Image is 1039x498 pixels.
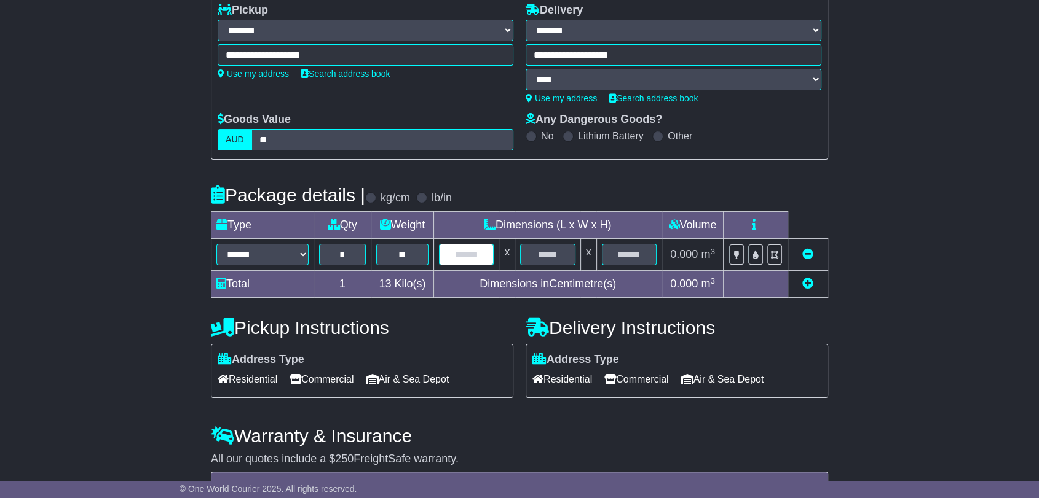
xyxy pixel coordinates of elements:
[314,271,371,298] td: 1
[802,248,813,260] a: Remove this item
[662,212,723,239] td: Volume
[180,484,357,494] span: © One World Courier 2025. All rights reserved.
[434,212,662,239] td: Dimensions (L x W x H)
[532,353,619,367] label: Address Type
[218,353,304,367] label: Address Type
[381,192,410,205] label: kg/cm
[211,453,828,466] div: All our quotes include a $ FreightSafe warranty.
[290,370,354,389] span: Commercial
[379,278,391,290] span: 13
[218,129,252,150] label: AUD
[526,93,597,103] a: Use my address
[366,370,449,389] span: Air & Sea Depot
[681,370,764,389] span: Air & Sea Depot
[609,93,698,103] a: Search address book
[432,192,452,205] label: lb/in
[211,317,513,338] h4: Pickup Instructions
[218,4,268,17] label: Pickup
[701,248,715,260] span: m
[211,185,365,205] h4: Package details |
[580,239,596,271] td: x
[371,271,434,298] td: Kilo(s)
[578,130,644,142] label: Lithium Battery
[701,278,715,290] span: m
[218,69,289,79] a: Use my address
[301,69,390,79] a: Search address book
[211,212,314,239] td: Type
[371,212,434,239] td: Weight
[218,113,291,126] label: Goods Value
[526,113,662,126] label: Any Dangerous Goods?
[670,248,698,260] span: 0.000
[211,426,828,446] h4: Warranty & Insurance
[668,130,692,142] label: Other
[541,130,553,142] label: No
[335,453,354,465] span: 250
[802,278,813,290] a: Add new item
[710,247,715,256] sup: 3
[314,212,371,239] td: Qty
[211,271,314,298] td: Total
[434,271,662,298] td: Dimensions in Centimetre(s)
[499,239,515,271] td: x
[526,4,583,17] label: Delivery
[670,278,698,290] span: 0.000
[532,370,592,389] span: Residential
[710,276,715,286] sup: 3
[526,317,828,338] h4: Delivery Instructions
[218,370,277,389] span: Residential
[604,370,668,389] span: Commercial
